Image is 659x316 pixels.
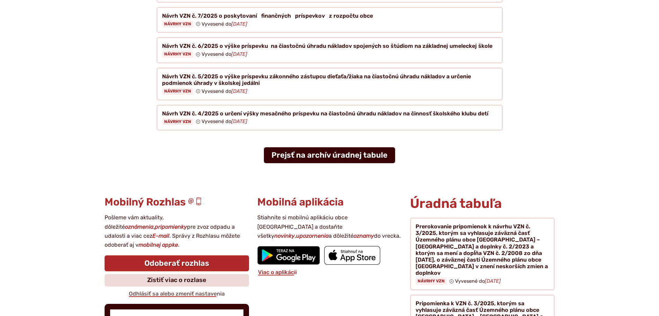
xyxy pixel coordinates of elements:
[105,255,249,271] a: Odoberať rozhlas
[157,7,503,33] a: Návrh VZN č. 7/2025 o poskytovaní finančných príspevkov z rozpočtu obce Návrhy VZN Vyvesené do[DATE]
[155,223,187,230] strong: pripomienky
[264,147,395,163] a: Prejsť na archív úradnej tabule
[139,242,178,248] strong: mobilnej appke
[257,196,402,208] h3: Mobilná aplikácia
[274,232,295,239] strong: novinky
[157,68,503,100] a: Návrh VZN č. 5/2025 o výške príspevku zákonného zástupcu dieťaťa/žiaka na čiastočnú úhradu náklad...
[105,196,249,208] h3: Mobilný Rozhlas
[157,105,503,131] a: Návrh VZN č. 4/2025 o určení výšky mesačného príspevku na čiastočnú úhradu nákladov na činnosť šk...
[410,218,554,290] a: Prerokovanie pripomienok k návrhu VZN č. 3/2025, ktorým sa vyhlasuje záväzná časť Územného plánu ...
[257,246,320,265] img: Prejsť na mobilnú aplikáciu Sekule v službe Google Play
[257,269,297,275] a: Viac o aplikácii
[157,37,503,63] a: Návrh VZN č. 6/2025 o výške príspevku na čiastočnú úhradu nákladov spojených so štúdiom na základ...
[410,196,554,211] h2: Úradná tabuľa
[105,213,249,250] p: Pošleme vám aktuality, dôležité , pre zvoz odpadu a udalosti a viac cez . Správy z Rozhlasu môžet...
[354,232,374,239] strong: oznamy
[296,232,329,239] strong: upozornenia
[257,213,402,240] p: Stiahnite si mobilnú aplikáciu obce [GEOGRAPHIC_DATA] a dostaňte všetky , a dôležité do vrecka.
[125,223,153,230] strong: oznámenia
[152,232,169,239] strong: E-mail
[324,246,380,265] img: Prejsť na mobilnú aplikáciu Sekule v App Store
[128,290,225,297] a: Odhlásiť sa alebo zmeniť nastavenia
[105,274,249,287] a: Zistiť viac o rozlase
